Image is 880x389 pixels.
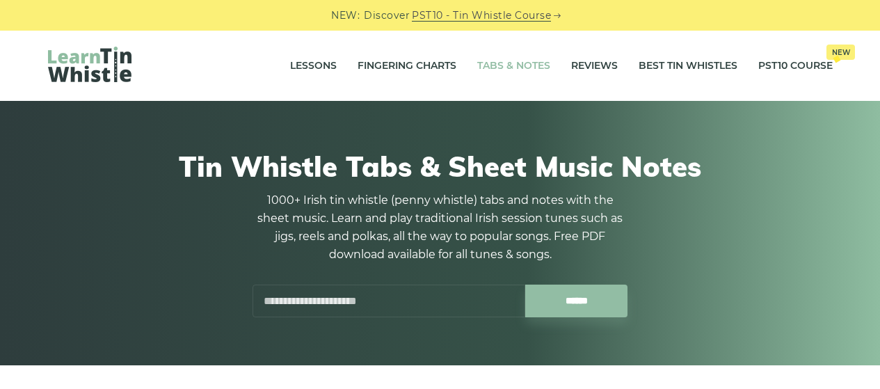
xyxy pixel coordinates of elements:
[639,49,737,84] a: Best Tin Whistles
[290,49,337,84] a: Lessons
[571,49,618,84] a: Reviews
[758,49,833,84] a: PST10 CourseNew
[826,45,855,60] span: New
[48,150,833,183] h1: Tin Whistle Tabs & Sheet Music Notes
[477,49,550,84] a: Tabs & Notes
[48,47,131,82] img: LearnTinWhistle.com
[358,49,456,84] a: Fingering Charts
[253,191,628,264] p: 1000+ Irish tin whistle (penny whistle) tabs and notes with the sheet music. Learn and play tradi...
